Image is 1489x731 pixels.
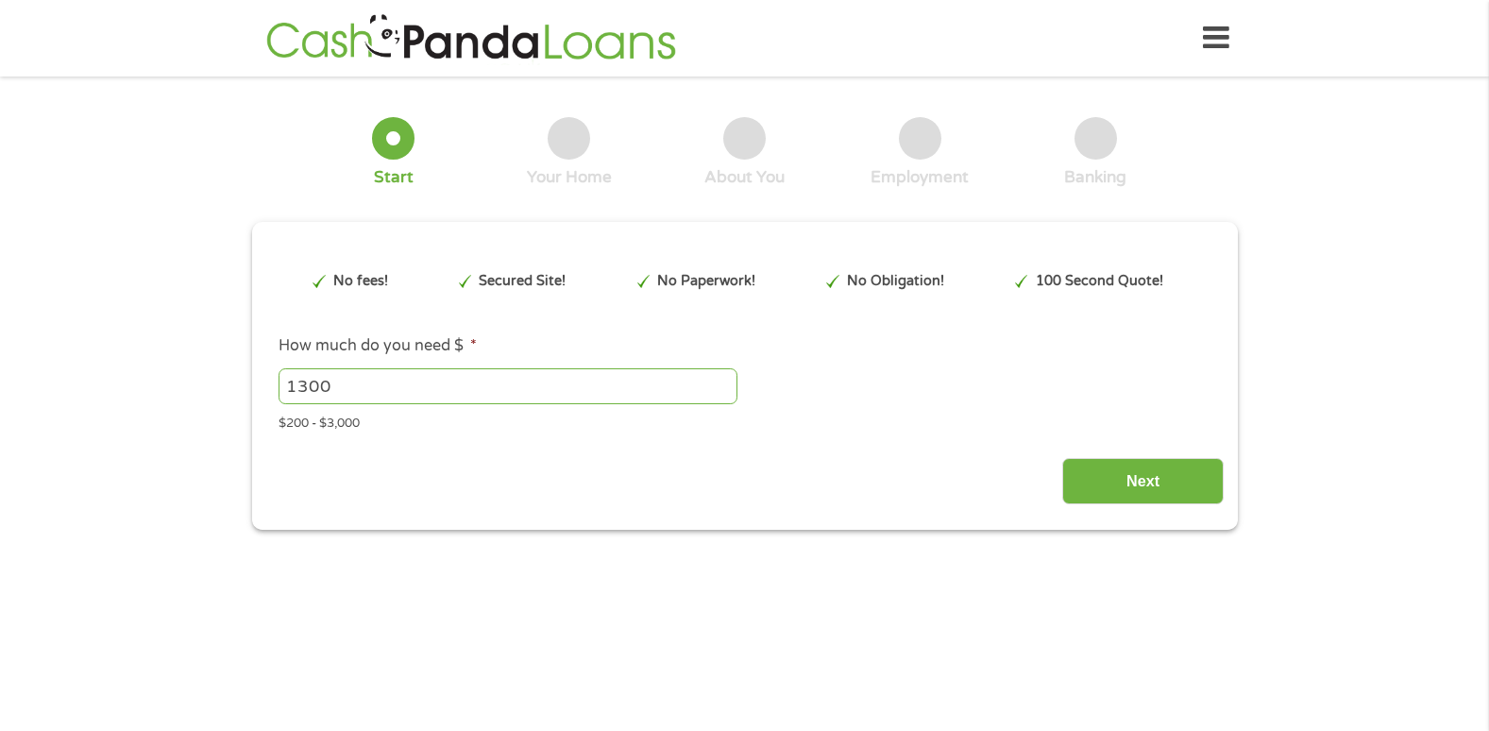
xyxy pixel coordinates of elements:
[261,11,682,65] img: GetLoanNow Logo
[847,271,944,292] p: No Obligation!
[479,271,566,292] p: Secured Site!
[1036,271,1163,292] p: 100 Second Quote!
[1062,458,1224,504] input: Next
[279,408,1210,433] div: $200 - $3,000
[527,167,612,188] div: Your Home
[1064,167,1126,188] div: Banking
[333,271,388,292] p: No fees!
[657,271,755,292] p: No Paperwork!
[704,167,785,188] div: About You
[279,336,477,356] label: How much do you need $
[871,167,969,188] div: Employment
[374,167,414,188] div: Start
